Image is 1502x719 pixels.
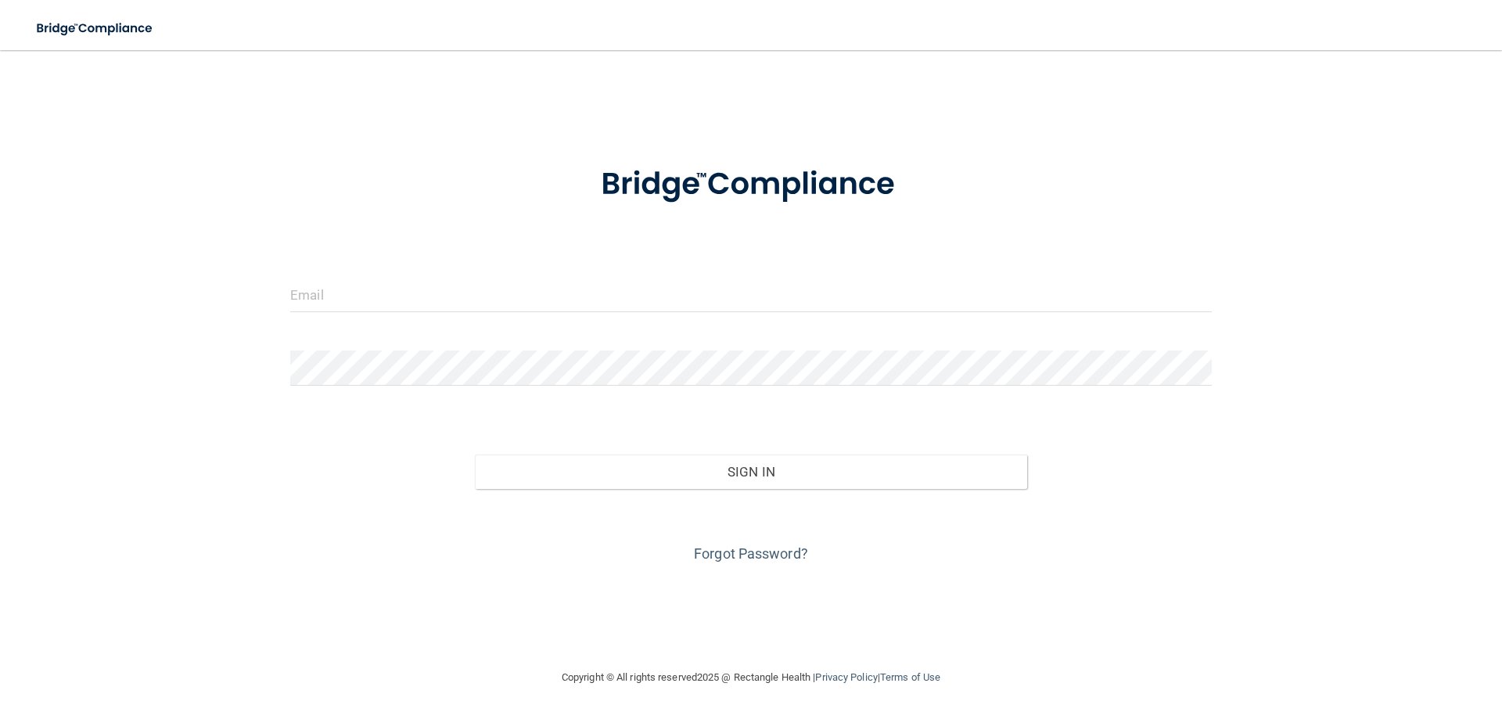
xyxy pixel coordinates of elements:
[815,671,877,683] a: Privacy Policy
[880,671,940,683] a: Terms of Use
[23,13,167,45] img: bridge_compliance_login_screen.278c3ca4.svg
[290,277,1212,312] input: Email
[569,144,933,225] img: bridge_compliance_login_screen.278c3ca4.svg
[475,455,1028,489] button: Sign In
[694,545,808,562] a: Forgot Password?
[465,652,1037,703] div: Copyright © All rights reserved 2025 @ Rectangle Health | |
